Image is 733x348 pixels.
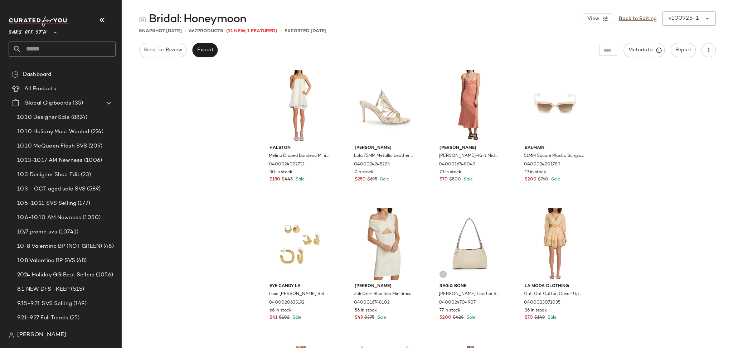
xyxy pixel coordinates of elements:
span: $695 [367,177,377,183]
img: svg%3e [9,332,14,338]
span: 66 in stock [270,308,292,314]
span: 10.10 Holiday Most Wanted [17,128,89,136]
span: 667 [189,29,197,34]
span: [PERSON_NAME] [355,145,415,151]
span: 10.3 Designer Shoe Edit [17,171,79,179]
span: 30 in stock [270,169,292,176]
span: All Products [24,85,56,93]
span: $375 [364,315,374,321]
span: Balmain [525,145,585,151]
button: Report [671,43,696,57]
span: 0400024704907 [439,300,476,306]
span: [PERSON_NAME] [355,283,415,290]
span: (8824) [70,113,88,122]
span: $428 [453,315,463,321]
span: 0400016748043 [439,161,475,168]
div: Bridal: Honeymoon [139,12,246,26]
span: 10.10 McQueen Flash SVS [17,142,87,150]
span: $500 [449,177,461,183]
span: Melina Draped Bandeau Minidress [269,153,329,159]
span: Sale [465,315,475,320]
p: Exported [DATE] [285,28,326,35]
img: 0400024704907_GREIGE [434,208,506,280]
a: Back to Editing [619,15,657,23]
div: v100925-1 [668,14,699,23]
span: [PERSON_NAME]-Knit Midi-Dress [439,153,499,159]
span: • [280,27,282,35]
span: 10.8 Valentino BP SVS [17,257,75,265]
img: 0400024245223_GOLDEN [349,70,421,142]
span: $250 [355,177,366,183]
span: Send for Review [143,47,182,53]
img: 0400020633192 [264,208,336,280]
span: Eye Candy LA [270,283,330,290]
span: (23) [79,171,91,179]
span: Sale [550,177,560,182]
span: 0400020633192 [269,300,305,306]
span: Report [675,47,691,53]
span: Sale [546,315,557,320]
span: rag & bone [440,283,500,290]
span: 10.10 Designer Sale [17,113,70,122]
img: 0400024022712_CHALK [264,70,336,142]
span: Global Clipboards [24,99,71,107]
span: 73 in stock [440,169,461,176]
span: Sale [462,177,473,182]
span: Sale [291,315,301,320]
span: La Moda Clothing [525,283,585,290]
span: (48) [75,257,87,265]
span: $200 [440,315,451,321]
span: (589) [86,185,101,193]
span: (224) [89,128,104,136]
span: [PERSON_NAME] [17,331,66,339]
button: View [583,13,613,24]
span: $70 [525,315,533,321]
button: Send for Review [139,43,186,57]
span: 8.1 NEW DFS -KEEP [17,285,69,294]
span: Lola 75MM Metallic Leather Cutout Mules [354,153,414,159]
button: Export [192,43,218,57]
span: • [185,27,186,35]
span: (1056) [94,271,113,279]
img: 0400024201789 [519,70,591,142]
button: Metadata [624,43,665,57]
span: 9.21-9.27 Fall Trends [17,314,68,322]
span: Halston [270,145,330,151]
span: Sale [294,177,305,182]
span: 77 in stock [440,308,461,314]
span: 10-8 Valentino BP (NOT GREEN) [17,242,102,251]
span: Cut-Out Cotton Cover-Up Minidress [524,291,584,298]
span: 0400024201789 [524,161,560,168]
span: View [587,16,599,22]
span: (209) [87,142,102,150]
span: 19 in stock [525,169,546,176]
span: 0400023071035 [524,300,560,306]
span: 10.6-10.10 AM Newness [17,214,81,222]
span: (25) [68,314,80,322]
span: 0400024245223 [354,161,390,168]
span: $70 [440,177,448,183]
span: $200 [525,177,537,183]
span: $445 [282,177,293,183]
span: 0400016748102 [354,300,390,306]
span: 36 in stock [525,308,547,314]
span: (515) [69,285,84,294]
span: (149) [72,300,87,308]
span: 2024 Holiday GG Best Sellers [17,271,94,279]
span: Dashboard [23,71,51,79]
span: (35) [71,99,83,107]
span: 56 in stock [355,308,377,314]
div: Products [189,28,223,35]
span: 9.15-9.21 SVS Selling [17,300,72,308]
span: (1006) [83,156,102,165]
span: 10.5-10.11 SVS Selling [17,199,76,208]
span: Saks OFF 5TH [9,24,47,37]
span: $102 [279,315,290,321]
img: 0400023071035_PEACH [519,208,591,280]
span: Snapshot [DATE] [139,28,182,35]
img: 0400016748102 [349,208,421,280]
img: svg%3e [139,16,146,23]
span: (1050) [81,214,101,222]
span: 0400024022712 [269,161,305,168]
span: $49 [355,315,363,321]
